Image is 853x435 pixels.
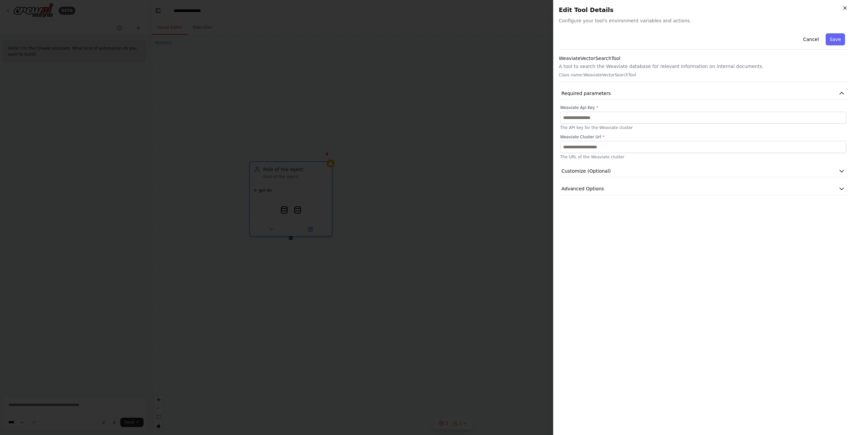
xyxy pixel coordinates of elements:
[559,63,848,70] p: A tool to search the Weaviate database for relevant information on internal documents.
[559,55,848,62] h3: WeaviateVectorSearchTool
[560,125,846,130] p: The API key for the Weaviate cluster
[559,72,848,78] p: Class name: WeaviateVectorSearchTool
[559,17,848,24] span: Configure your tool's environment variables and actions.
[561,168,611,174] span: Customize (Optional)
[559,5,848,15] h2: Edit Tool Details
[561,90,611,97] span: Required parameters
[559,87,848,100] button: Required parameters
[561,185,604,192] span: Advanced Options
[560,134,846,140] label: Weaviate Cluster Url
[560,105,846,110] label: Weaviate Api Key
[560,154,846,160] p: The URL of the Weaviate cluster
[826,33,845,45] button: Save
[799,33,823,45] button: Cancel
[559,165,848,177] button: Customize (Optional)
[559,183,848,195] button: Advanced Options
